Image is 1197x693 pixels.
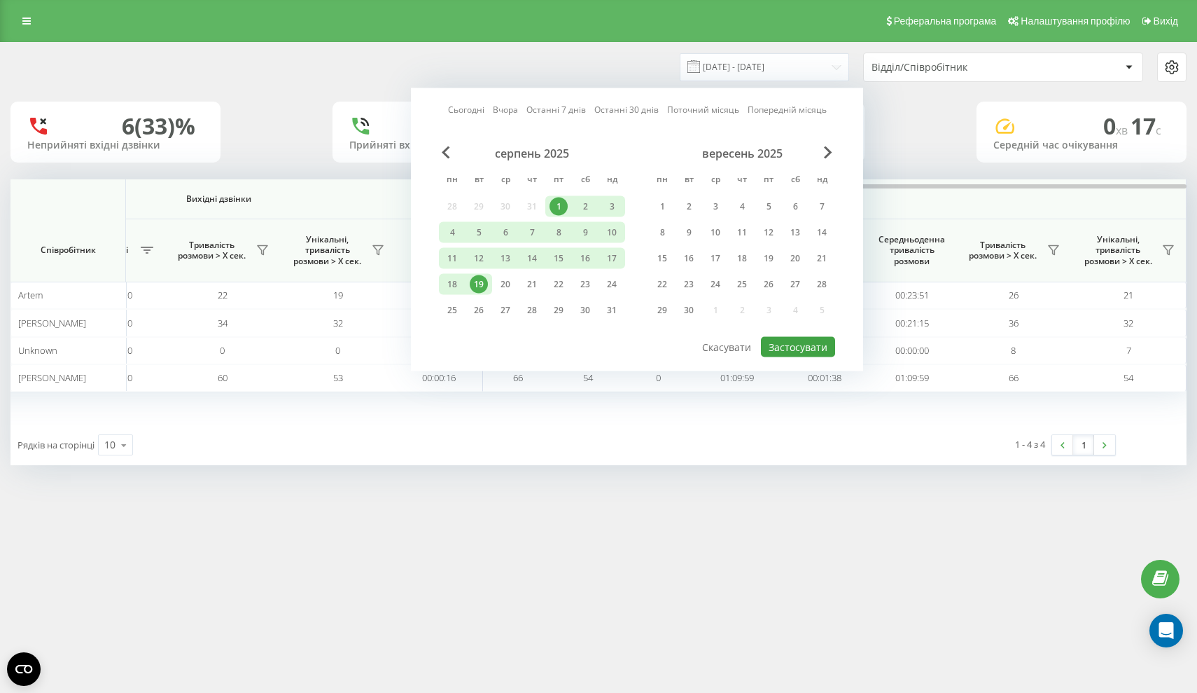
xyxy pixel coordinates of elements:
div: пт 8 серп 2025 р. [545,222,572,243]
div: пн 18 серп 2025 р. [439,274,465,295]
a: Попередній місяць [748,103,827,116]
div: ср 24 вер 2025 р. [702,274,729,295]
div: 26 [470,301,488,320]
span: Artem [18,289,43,301]
span: 66 [1009,371,1018,384]
abbr: вівторок [678,170,699,191]
div: 24 [603,275,621,294]
div: 31 [603,301,621,320]
button: Застосувати [761,337,835,357]
div: 22 [549,275,568,294]
div: 3 [706,198,724,216]
div: ср 3 вер 2025 р. [702,196,729,217]
div: ср 20 серп 2025 р. [492,274,519,295]
div: 21 [813,249,831,268]
div: Відділ/Співробітник [871,62,1039,74]
div: 17 [706,249,724,268]
div: сб 16 серп 2025 р. [572,248,598,269]
div: сб 27 вер 2025 р. [782,274,808,295]
div: нд 24 серп 2025 р. [598,274,625,295]
div: серпень 2025 [439,146,625,160]
div: ср 10 вер 2025 р. [702,222,729,243]
div: 4 [443,224,461,242]
td: 00:23:51 [868,282,955,309]
div: 17 [603,249,621,268]
div: вт 9 вер 2025 р. [675,222,702,243]
div: вт 12 серп 2025 р. [465,248,492,269]
div: 19 [470,275,488,294]
div: 11 [443,249,461,268]
div: вересень 2025 [649,146,835,160]
div: 27 [496,301,514,320]
span: [PERSON_NAME] [18,371,86,384]
div: 5 [470,224,488,242]
div: пт 5 вер 2025 р. [755,196,782,217]
span: Unknown [18,344,57,357]
span: 0 [220,344,225,357]
div: вт 16 вер 2025 р. [675,248,702,269]
div: 18 [443,275,461,294]
div: 25 [443,301,461,320]
td: 00:00:20 [395,309,483,336]
div: вт 2 вер 2025 р. [675,196,702,217]
span: 17 [1130,111,1161,141]
abbr: неділя [811,170,832,191]
span: 19 [333,289,343,301]
div: сб 6 вер 2025 р. [782,196,808,217]
span: Рядків на сторінці [17,439,94,451]
span: 0 [656,371,661,384]
div: нд 10 серп 2025 р. [598,222,625,243]
td: 00:00:16 [395,364,483,392]
abbr: понеділок [442,170,463,191]
div: 5 [759,198,778,216]
div: 29 [549,301,568,320]
div: 9 [680,224,698,242]
td: 01:09:59 [868,364,955,392]
div: 16 [576,249,594,268]
button: Скасувати [694,337,759,357]
span: 66 [513,371,523,384]
span: Тривалість розмови > Х сек. [962,240,1043,261]
div: пн 8 вер 2025 р. [649,222,675,243]
abbr: вівторок [468,170,489,191]
div: пт 1 серп 2025 р. [545,196,572,217]
span: Налаштування профілю [1021,15,1130,27]
div: нд 3 серп 2025 р. [598,196,625,217]
div: 23 [576,275,594,294]
div: чт 28 серп 2025 р. [519,300,545,321]
div: пт 15 серп 2025 р. [545,248,572,269]
a: Останні 7 днів [526,103,586,116]
div: 20 [786,249,804,268]
div: ср 6 серп 2025 р. [492,222,519,243]
div: 25 [733,275,751,294]
span: 22 [218,289,227,301]
td: 00:21:15 [868,309,955,336]
div: пт 12 вер 2025 р. [755,222,782,243]
div: нд 28 вер 2025 р. [808,274,835,295]
div: 8 [549,224,568,242]
span: 0 [127,289,132,301]
div: пт 22 серп 2025 р. [545,274,572,295]
span: 36 [1009,317,1018,329]
div: 2 [576,198,594,216]
span: Реферальна програма [894,15,997,27]
td: 00:00:00 [868,337,955,364]
span: 0 [335,344,340,357]
div: 6 (33)% [122,113,195,139]
div: 28 [523,301,541,320]
div: 30 [680,301,698,320]
span: 32 [1123,317,1133,329]
div: ср 27 серп 2025 р. [492,300,519,321]
div: сб 13 вер 2025 р. [782,222,808,243]
a: Останні 30 днів [594,103,659,116]
abbr: понеділок [652,170,673,191]
div: вт 19 серп 2025 р. [465,274,492,295]
span: Next Month [824,146,832,159]
div: пн 25 серп 2025 р. [439,300,465,321]
div: пн 1 вер 2025 р. [649,196,675,217]
abbr: субота [785,170,806,191]
div: вт 5 серп 2025 р. [465,222,492,243]
div: 7 [813,198,831,216]
div: сб 2 серп 2025 р. [572,196,598,217]
div: 14 [813,224,831,242]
